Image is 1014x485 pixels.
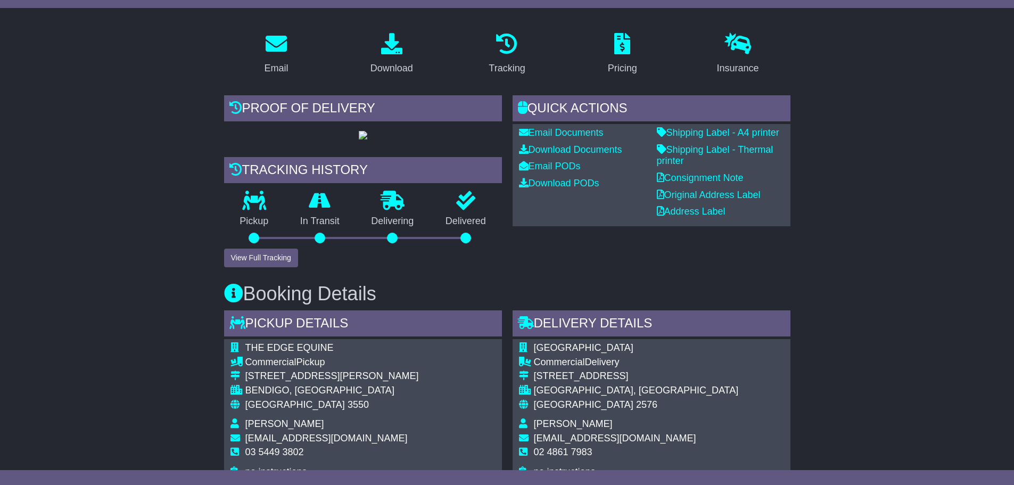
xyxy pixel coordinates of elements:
[224,310,502,339] div: Pickup Details
[717,61,759,76] div: Insurance
[534,342,633,353] span: [GEOGRAPHIC_DATA]
[657,206,726,217] a: Address Label
[657,127,779,138] a: Shipping Label - A4 printer
[657,144,773,167] a: Shipping Label - Thermal printer
[657,172,744,183] a: Consignment Note
[359,131,367,139] img: GetPodImage
[534,447,592,457] span: 02 4861 7983
[519,178,599,188] a: Download PODs
[245,385,419,397] div: BENDIGO, [GEOGRAPHIC_DATA]
[534,418,613,429] span: [PERSON_NAME]
[264,61,288,76] div: Email
[519,127,604,138] a: Email Documents
[364,29,420,79] a: Download
[534,357,585,367] span: Commercial
[430,216,502,227] p: Delivered
[245,418,324,429] span: [PERSON_NAME]
[534,371,739,382] div: [STREET_ADDRESS]
[489,61,525,76] div: Tracking
[284,216,356,227] p: In Transit
[519,161,581,171] a: Email PODs
[245,433,408,443] span: [EMAIL_ADDRESS][DOMAIN_NAME]
[513,95,790,124] div: Quick Actions
[534,357,739,368] div: Delivery
[257,29,295,79] a: Email
[224,157,502,186] div: Tracking history
[534,399,633,410] span: [GEOGRAPHIC_DATA]
[245,357,419,368] div: Pickup
[657,190,761,200] a: Original Address Label
[245,447,304,457] span: 03 5449 3802
[245,371,419,382] div: [STREET_ADDRESS][PERSON_NAME]
[636,399,657,410] span: 2576
[245,466,307,477] span: no instructions
[224,216,285,227] p: Pickup
[245,357,296,367] span: Commercial
[245,399,345,410] span: [GEOGRAPHIC_DATA]
[482,29,532,79] a: Tracking
[224,249,298,267] button: View Full Tracking
[601,29,644,79] a: Pricing
[370,61,413,76] div: Download
[534,385,739,397] div: [GEOGRAPHIC_DATA], [GEOGRAPHIC_DATA]
[348,399,369,410] span: 3550
[534,433,696,443] span: [EMAIL_ADDRESS][DOMAIN_NAME]
[608,61,637,76] div: Pricing
[710,29,766,79] a: Insurance
[245,342,334,353] span: THE EDGE EQUINE
[224,95,502,124] div: Proof of Delivery
[534,466,596,477] span: no instructions
[519,144,622,155] a: Download Documents
[224,283,790,305] h3: Booking Details
[513,310,790,339] div: Delivery Details
[356,216,430,227] p: Delivering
